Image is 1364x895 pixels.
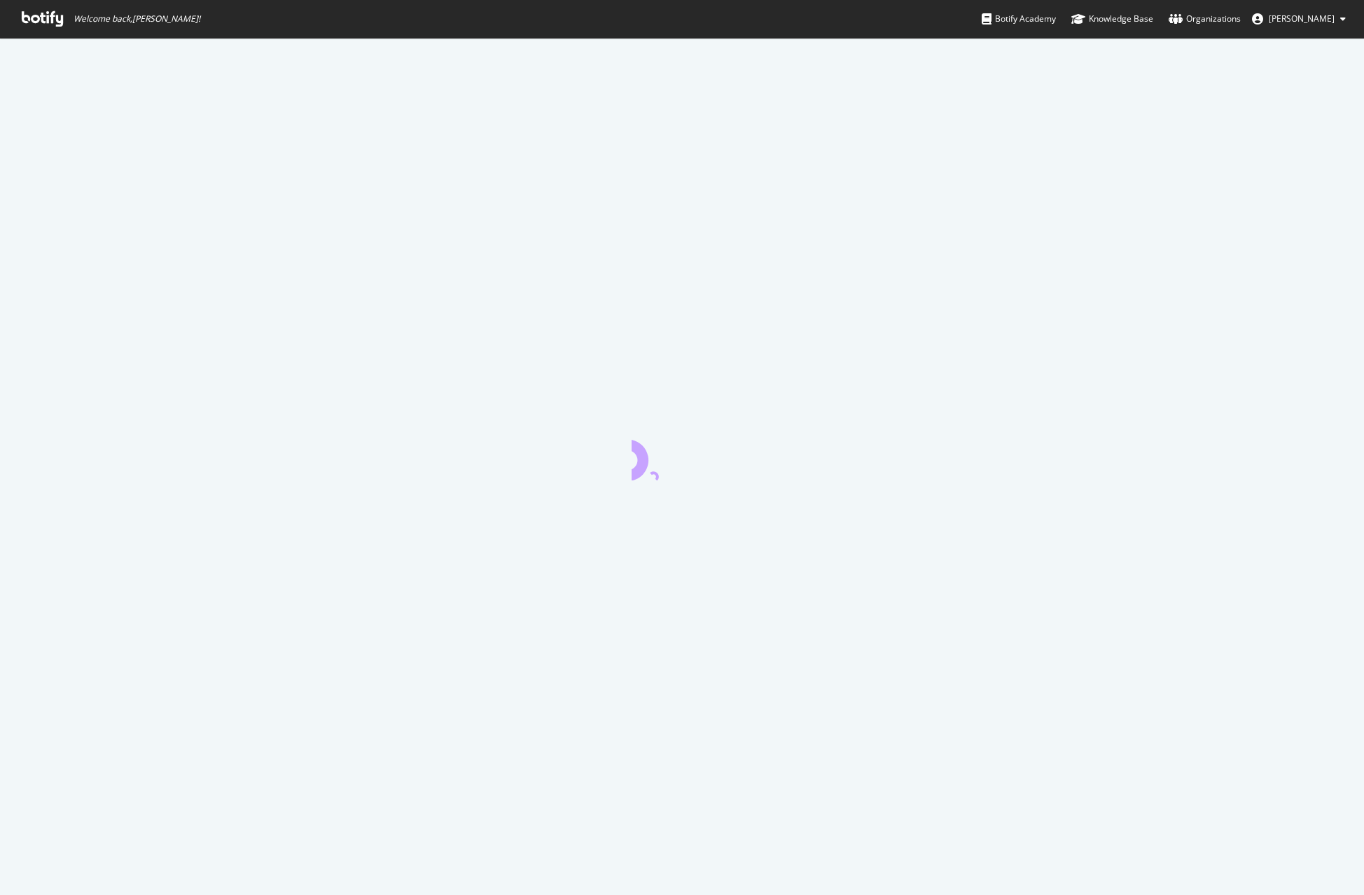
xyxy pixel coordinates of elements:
[1169,12,1241,26] div: Organizations
[74,13,200,25] span: Welcome back, [PERSON_NAME] !
[982,12,1056,26] div: Botify Academy
[632,430,732,480] div: animation
[1241,8,1357,30] button: [PERSON_NAME]
[1269,13,1335,25] span: Ed Smith
[1071,12,1153,26] div: Knowledge Base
